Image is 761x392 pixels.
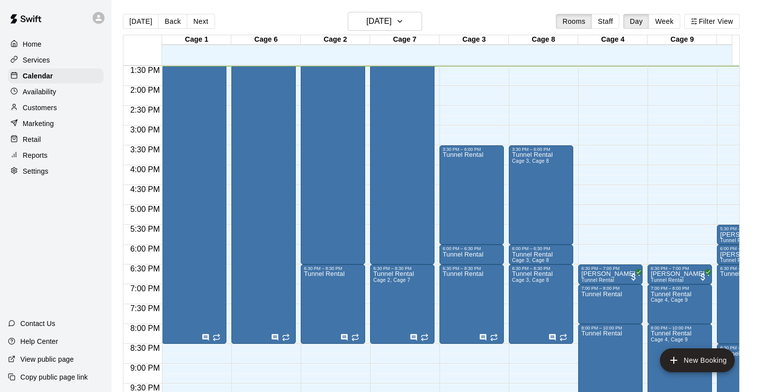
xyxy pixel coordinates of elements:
svg: Has notes [548,333,556,341]
div: 6:30 PM – 8:30 PM: Tunnel Rental [370,264,435,344]
p: Services [23,55,50,65]
p: Reports [23,150,48,160]
span: All customers have paid [698,272,708,282]
span: Recurring event [490,333,498,341]
div: 6:30 PM – 8:30 PM: Tunnel Rental [301,264,365,344]
span: Recurring event [351,333,359,341]
span: Recurring event [559,333,567,341]
span: 2:00 PM [128,86,163,94]
div: 6:30 PM – 7:00 PM [581,266,640,271]
div: Cage 3 [439,35,509,45]
button: [DATE] [123,14,159,29]
p: Customers [23,103,57,113]
button: Back [158,14,187,29]
span: Cage 3, Cage 8 [512,158,549,164]
p: Copy public page link [20,372,88,382]
div: 6:30 PM – 7:00 PM: Sravan Voddapalli [648,264,712,284]
div: 3:30 PM – 6:00 PM [512,147,570,152]
div: 6:30 PM – 8:30 PM: Tunnel Rental [509,264,573,344]
span: Tunnel Rental [651,277,683,283]
div: 6:30 PM – 7:00 PM: Sravan Voddapalli [578,264,643,284]
div: Cage 8 [509,35,578,45]
div: 12:30 PM – 6:30 PM: Tunnel Rental [301,26,365,264]
svg: Has notes [410,333,418,341]
p: Calendar [23,71,53,81]
span: Cage 3, Cage 8 [512,277,549,283]
span: Recurring event [213,333,220,341]
p: Retail [23,134,41,144]
div: 7:00 PM – 8:00 PM [581,286,640,291]
button: add [660,348,735,372]
div: 6:30 PM – 8:30 PM: Tunnel Rental [439,264,504,344]
p: Home [23,39,42,49]
span: 9:00 PM [128,364,163,372]
span: 7:00 PM [128,284,163,293]
div: 12:30 PM – 6:30 PM: Tunnel Rental [370,26,435,264]
span: 9:30 PM [128,384,163,392]
span: 6:30 PM [128,264,163,273]
span: Tunnel Rental [581,277,614,283]
div: 6:00 PM – 6:30 PM: Tunnel Rental [509,245,573,264]
span: Cage 4, Cage 9 [651,297,688,303]
span: 4:00 PM [128,165,163,174]
svg: Has notes [271,333,279,341]
span: 4:30 PM [128,185,163,194]
p: Help Center [20,336,58,346]
span: 8:00 PM [128,324,163,332]
button: Day [623,14,649,29]
span: 2:30 PM [128,106,163,114]
div: Cage 4 [578,35,648,45]
div: Cage 7 [370,35,439,45]
div: 3:30 PM – 6:00 PM: Tunnel Rental [509,145,573,245]
span: Cage 4, Cage 9 [651,337,688,342]
div: 6:30 PM – 8:30 PM [304,266,362,271]
svg: Has notes [479,333,487,341]
div: 7:00 PM – 8:00 PM: Tunnel Rental [578,284,643,324]
p: Contact Us [20,319,55,328]
div: Cage 6 [231,35,301,45]
div: Cage 9 [648,35,717,45]
div: 6:00 PM – 6:30 PM [512,246,570,251]
span: 3:30 PM [128,145,163,154]
span: Tunnel Rental [720,258,753,263]
button: Filter View [684,14,740,29]
div: 3:30 PM – 6:00 PM: Tunnel Rental [439,145,504,245]
div: 7:00 PM – 8:00 PM [651,286,709,291]
div: 6:30 PM – 7:00 PM [651,266,709,271]
span: All customers have paid [629,272,639,282]
div: 6:30 PM – 8:30 PM [512,266,570,271]
p: Availability [23,87,56,97]
div: 6:00 PM – 6:30 PM [442,246,501,251]
span: Cage 2, Cage 7 [373,277,410,283]
div: Cage 1 [162,35,231,45]
div: 3:30 PM – 6:00 PM [442,147,501,152]
p: Marketing [23,119,54,129]
button: Staff [592,14,620,29]
span: 5:30 PM [128,225,163,233]
svg: Has notes [202,333,210,341]
button: Next [187,14,215,29]
button: Rooms [556,14,592,29]
p: Settings [23,166,49,176]
div: 6:30 PM – 8:30 PM [442,266,501,271]
h6: [DATE] [366,14,391,28]
button: Week [649,14,680,29]
div: 6:00 PM – 6:30 PM: Tunnel Rental [439,245,504,264]
span: 7:30 PM [128,304,163,313]
span: 3:00 PM [128,126,163,134]
span: Recurring event [282,333,290,341]
div: 8:00 PM – 10:00 PM [581,326,640,330]
div: 7:00 PM – 8:00 PM: Tunnel Rental [648,284,712,324]
span: Recurring event [421,333,429,341]
div: Cage 2 [301,35,370,45]
span: 5:00 PM [128,205,163,213]
div: 6:30 PM – 8:30 PM [373,266,432,271]
svg: Has notes [340,333,348,341]
span: 6:00 PM [128,245,163,253]
p: View public page [20,354,74,364]
span: 1:30 PM [128,66,163,74]
span: 8:30 PM [128,344,163,352]
div: 8:00 PM – 10:00 PM [651,326,709,330]
span: Cage 3, Cage 8 [512,258,549,263]
span: Tunnel Rental [720,238,753,243]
